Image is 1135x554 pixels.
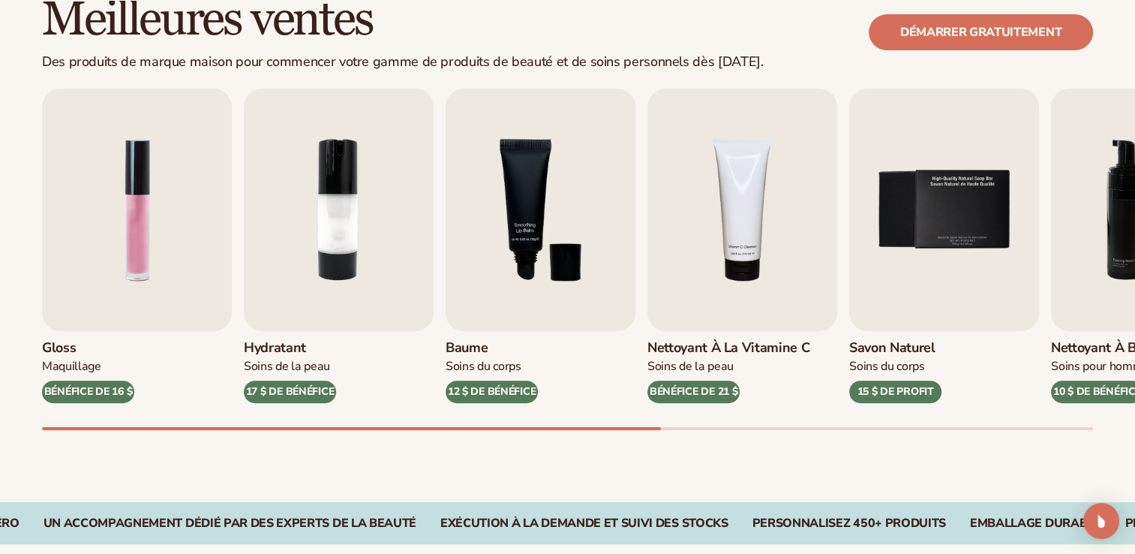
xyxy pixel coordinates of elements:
[244,359,336,375] div: Soins de la peau
[446,381,538,403] div: 12 $ DE BÉNÉFICE
[244,89,434,403] a: 2 / 9
[849,381,941,403] div: 15 $ DE PROFIT
[42,54,763,71] div: Des produits de marque maison pour commencer votre gamme de produits de beauté et de soins person...
[244,340,336,357] h3: Hydratant
[869,14,1093,50] a: Démarrer gratuitement
[42,89,232,403] a: 1 / 9
[244,381,336,403] div: 17 $ DE BÉNÉFICE
[42,340,134,357] h3: Gloss
[849,89,1039,403] a: 5 / 9
[752,516,946,531] div: PERSONNALISEZ 450+ PRODUITS
[849,359,941,375] div: Soins du corps
[970,516,1101,531] div: EMBALLAGE DURABLE
[647,381,740,403] div: BÉNÉFICE DE 21 $
[42,381,134,403] div: BÉNÉFICE DE 16 $
[42,359,134,375] div: Maquillage
[1083,503,1119,539] div: Ouvrez Intercom Messenger
[44,516,416,531] div: Un accompagnement dédié par des experts de la beauté
[440,516,728,531] div: Exécution à la demande et suivi des stocks
[446,89,635,403] a: 3 / 9
[446,340,538,357] h3: Baume
[849,340,941,357] h3: Savon naturel
[647,89,837,403] a: 4 / 9
[446,359,538,375] div: Soins du corps
[647,359,809,375] div: Soins de la peau
[647,340,809,357] h3: Nettoyant à la vitamine C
